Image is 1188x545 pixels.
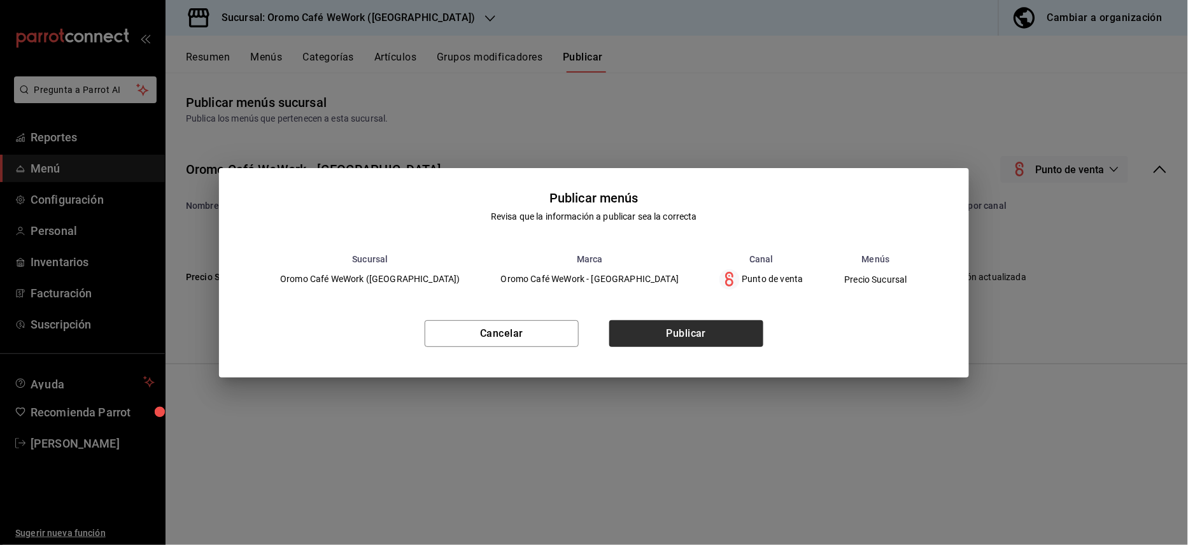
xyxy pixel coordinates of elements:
th: Canal [699,254,823,264]
div: Revisa que la información a publicar sea la correcta [491,210,697,223]
td: Oromo Café WeWork ([GEOGRAPHIC_DATA]) [260,264,481,295]
button: Cancelar [425,320,579,347]
td: Oromo Café WeWork - [GEOGRAPHIC_DATA] [481,264,700,295]
th: Marca [481,254,700,264]
div: Punto de venta [719,269,803,290]
th: Menús [824,254,928,264]
span: Precio Sucursal [845,275,907,284]
div: Publicar menús [549,188,639,208]
th: Sucursal [260,254,481,264]
button: Publicar [609,320,763,347]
